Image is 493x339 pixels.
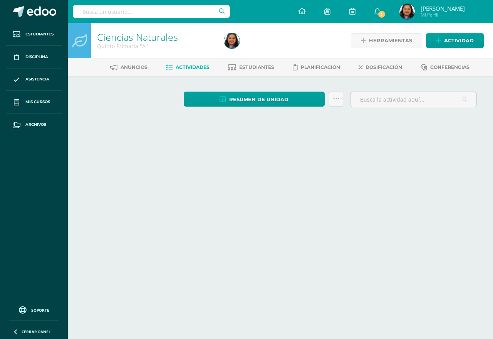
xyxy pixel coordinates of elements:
img: 95ff7255e5efb9ef498d2607293e1cff.png [399,4,415,19]
span: Planificación [301,64,340,70]
span: Mi Perfil [421,12,465,18]
a: Anuncios [110,61,148,73]
span: Asistencia [25,76,49,82]
span: [PERSON_NAME] [421,5,465,12]
a: Soporte [9,304,59,315]
span: Archivos [25,122,46,128]
input: Busca la actividad aquí... [350,92,476,107]
a: Mis cursos [6,91,62,114]
a: Archivos [6,114,62,136]
a: Herramientas [351,33,422,48]
a: Disciplina [6,46,62,68]
span: Cerrar panel [22,329,51,334]
span: Estudiantes [239,64,274,70]
span: Soporte [31,307,49,313]
a: Planificación [293,61,340,73]
a: Conferencias [421,61,470,73]
span: 1 [377,10,386,18]
span: Herramientas [369,33,412,48]
a: Estudiantes [6,23,62,46]
h1: Ciencias Naturales [97,32,215,42]
span: Actividades [176,64,210,70]
a: Actividades [166,61,210,73]
a: Resumen de unidad [184,92,325,107]
div: Quinto Primaria 'A' [97,42,215,50]
img: 95ff7255e5efb9ef498d2607293e1cff.png [224,33,240,48]
a: Dosificación [359,61,402,73]
span: Anuncios [121,64,148,70]
a: Asistencia [6,68,62,91]
span: Actividad [444,33,474,48]
a: Estudiantes [228,61,274,73]
span: Dosificación [366,64,402,70]
span: Mis cursos [25,99,50,105]
input: Busca un usuario... [73,5,230,18]
a: Actividad [426,33,484,48]
span: Resumen de unidad [229,92,288,107]
span: Conferencias [430,64,470,70]
span: Estudiantes [25,31,54,37]
a: Ciencias Naturales [97,30,178,43]
span: Disciplina [25,54,48,60]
